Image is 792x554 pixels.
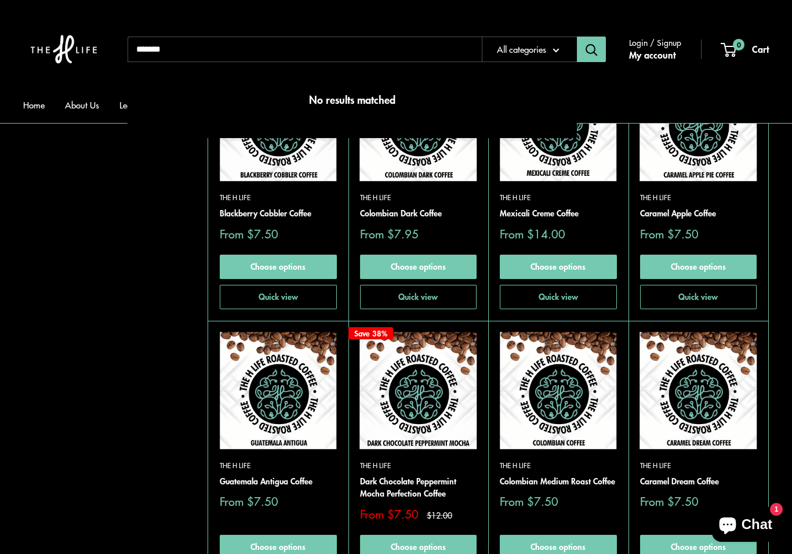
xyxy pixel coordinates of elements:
[23,97,45,113] a: Home
[128,91,577,109] p: No results matched
[733,39,744,50] span: 0
[640,475,757,488] a: Caramel Dream Coffee
[640,495,699,507] span: From $7.50
[23,12,104,87] img: The H Life
[640,255,757,279] a: Choose options
[360,508,419,520] span: From $7.50
[640,193,757,204] a: The H Life
[640,461,757,472] a: The H Life
[752,42,769,56] span: Cart
[709,507,783,545] inbox-online-store-chat: Shopify online store chat
[629,35,681,50] span: Login / Signup
[500,475,617,488] a: Colombian Medium Roast Coffee
[629,46,675,64] a: My account
[427,511,452,519] span: $12.00
[220,475,337,488] a: Guatemala Antigua Coffee
[360,475,477,500] a: Dark Chocolate Peppermint Mocha Perfection Coffee
[128,37,482,62] input: Search...
[119,97,188,113] a: Leave A Legacy
[500,495,558,507] span: From $7.50
[65,97,99,113] a: About Us
[577,37,606,62] button: Search
[722,41,769,58] a: 0 Cart
[640,207,757,220] a: Caramel Apple Coffee
[220,495,278,507] span: From $7.50
[640,285,757,309] button: Quick view
[640,228,699,240] span: From $7.50
[640,332,757,450] img: On a white textured background there are coffee beans spilling from the top and The H Life brain ...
